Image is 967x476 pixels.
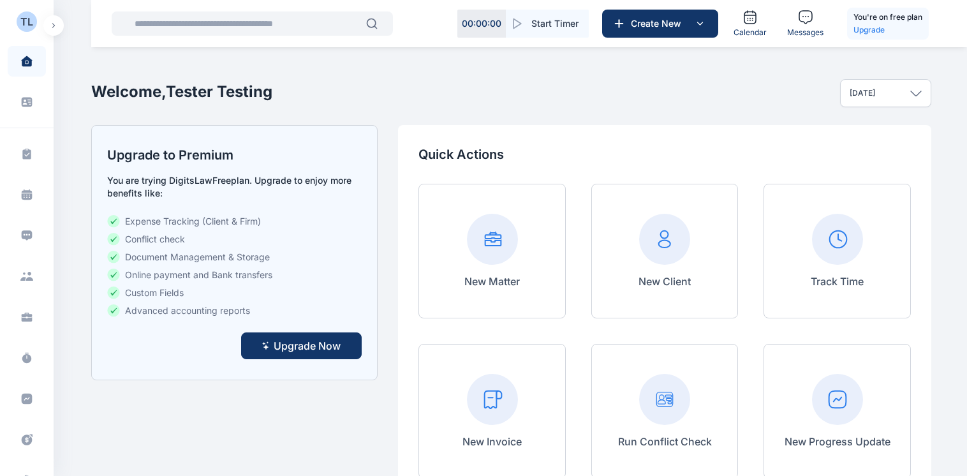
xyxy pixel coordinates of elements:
button: Upgrade Now [241,332,362,359]
span: Upgrade Now [274,338,341,353]
span: Expense Tracking (Client & Firm) [125,215,261,228]
p: Run Conflict Check [618,434,712,449]
span: Create New [626,17,692,30]
a: Messages [782,4,829,43]
p: New Invoice [462,434,522,449]
button: Create New [602,10,718,38]
span: Document Management & Storage [125,251,270,264]
p: Track Time [811,274,864,289]
div: TL [20,14,33,29]
h5: You're on free plan [853,11,922,24]
span: Online payment and Bank transfers [125,269,272,281]
p: New Client [639,274,691,289]
span: Custom Fields [125,286,184,299]
span: Conflict check [125,233,185,246]
p: New Progress Update [785,434,890,449]
button: Start Timer [506,10,589,38]
span: Advanced accounting reports [125,304,250,317]
p: New Matter [464,274,520,289]
a: Calendar [728,4,772,43]
span: Start Timer [531,17,579,30]
button: TL [17,15,37,36]
a: Upgrade [853,24,922,36]
p: [DATE] [850,88,875,98]
h2: Upgrade to Premium [107,146,362,164]
span: Calendar [734,27,767,38]
h2: Welcome, Tester Testing [91,82,272,102]
p: 00 : 00 : 00 [462,17,501,30]
p: You are trying DigitsLaw Free plan. Upgrade to enjoy more benefits like: [107,174,362,200]
span: Messages [787,27,823,38]
p: Quick Actions [418,145,911,163]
